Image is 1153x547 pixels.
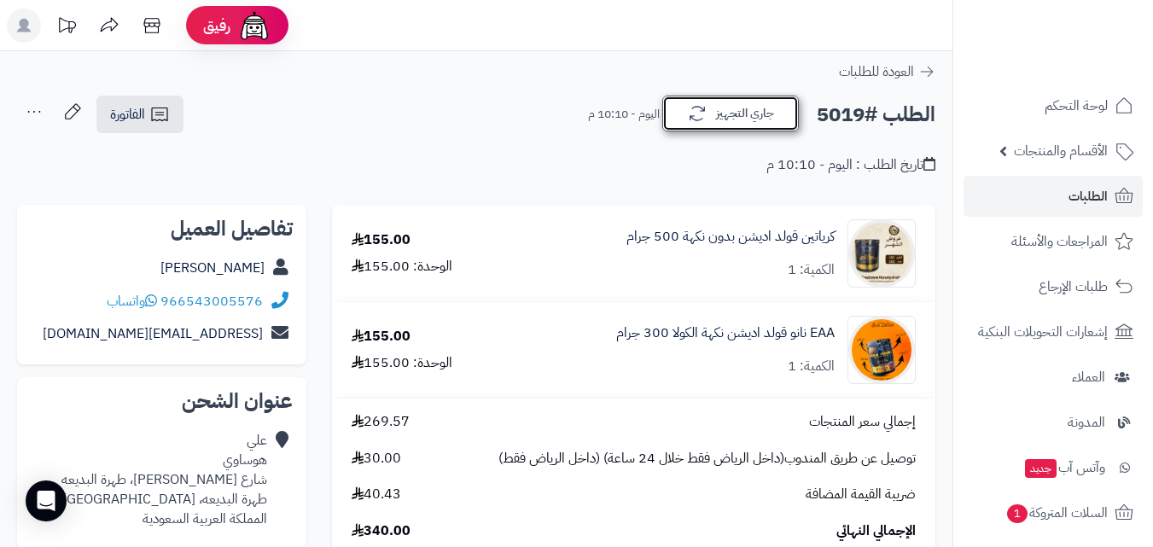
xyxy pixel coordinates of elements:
[61,431,267,528] div: علي هوساوي شارع [PERSON_NAME]، طهرة البديعه طهرة البديعه، [GEOGRAPHIC_DATA] المملكة العربية السعودية
[788,260,835,280] div: الكمية: 1
[964,221,1143,262] a: المراجعات والأسئلة
[766,155,935,175] div: تاريخ الطلب : اليوم - 10:10 م
[964,492,1143,533] a: السلات المتروكة1
[26,480,67,521] div: Open Intercom Messenger
[1045,94,1108,118] span: لوحة التحكم
[352,485,401,504] span: 40.43
[43,323,263,344] a: [EMAIL_ADDRESS][DOMAIN_NAME]
[1005,501,1108,525] span: السلات المتروكة
[809,412,916,432] span: إجمالي سعر المنتجات
[96,96,183,133] a: الفاتورة
[107,291,157,311] a: واتساب
[31,391,293,411] h2: عنوان الشحن
[352,257,452,276] div: الوحدة: 155.00
[1006,503,1028,523] span: 1
[839,61,914,82] span: العودة للطلبات
[160,291,263,311] a: 966543005576
[964,357,1143,398] a: العملاء
[352,353,452,373] div: الوحدة: 155.00
[788,357,835,376] div: الكمية: 1
[588,106,660,123] small: اليوم - 10:10 م
[964,402,1143,443] a: المدونة
[1023,456,1105,480] span: وآتس آب
[203,15,230,36] span: رفيق
[31,218,293,239] h2: تفاصيل العميل
[498,449,916,468] span: توصيل عن طريق المندوب(داخل الرياض فقط خلال 24 ساعة) (داخل الرياض فقط)
[836,521,916,541] span: الإجمالي النهائي
[817,97,935,132] h2: الطلب #5019
[616,323,835,343] a: EAA نانو قولد اديشن نكهة الكولا 300 جرام
[1069,184,1108,208] span: الطلبات
[964,176,1143,217] a: الطلبات
[848,219,915,288] img: 1743968631-56dc5bc5-f3d8-45c4-951e-12862c3cf437-90x90.jpg
[806,485,916,504] span: ضريبة القيمة المضافة
[352,521,411,541] span: 340.00
[1072,365,1105,389] span: العملاء
[352,412,410,432] span: 269.57
[352,327,411,346] div: 155.00
[45,9,88,47] a: تحديثات المنصة
[1025,459,1057,478] span: جديد
[1037,32,1137,68] img: logo-2.png
[964,85,1143,126] a: لوحة التحكم
[110,104,145,125] span: الفاتورة
[1039,275,1108,299] span: طلبات الإرجاع
[848,316,915,384] img: 1662135522-%D9%83%D8%A7%D8%B1%D8%A8%20%D9%82%D9%88%D9%84%D8%AF%20%D8%A7%D8%AF%D9%8A%D8%B4%D9%86%2...
[237,9,271,43] img: ai-face.png
[1014,139,1108,163] span: الأقسام والمنتجات
[352,449,401,468] span: 30.00
[964,447,1143,488] a: وآتس آبجديد
[1068,410,1105,434] span: المدونة
[964,266,1143,307] a: طلبات الإرجاع
[978,320,1108,344] span: إشعارات التحويلات البنكية
[839,61,935,82] a: العودة للطلبات
[160,258,265,278] a: [PERSON_NAME]
[1011,230,1108,253] span: المراجعات والأسئلة
[964,311,1143,352] a: إشعارات التحويلات البنكية
[352,230,411,250] div: 155.00
[626,227,835,247] a: كرياتين قولد اديشن بدون نكهة 500 جرام
[662,96,799,131] button: جاري التجهيز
